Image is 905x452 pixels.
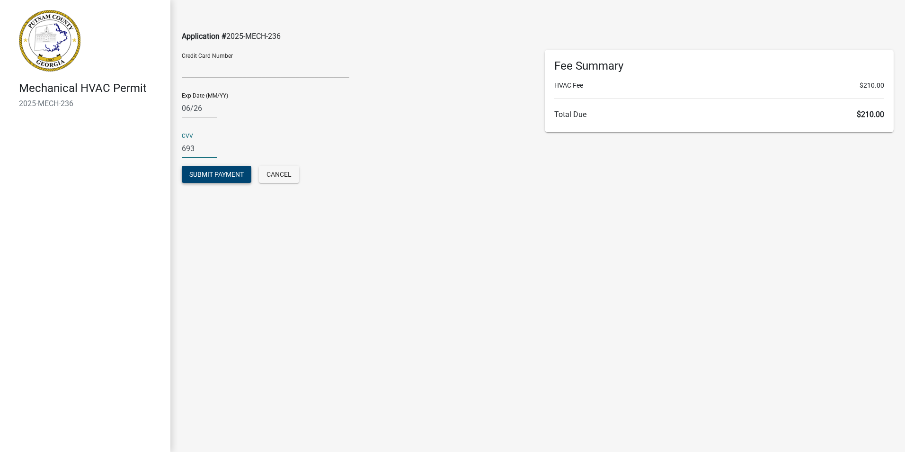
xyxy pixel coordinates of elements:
h6: Total Due [554,110,884,119]
span: Submit Payment [189,171,244,178]
h6: 2025-MECH-236 [19,99,163,108]
span: Application # [182,32,226,41]
li: HVAC Fee [554,81,884,90]
span: $210.00 [857,110,884,119]
label: Credit Card Number [182,53,233,59]
img: Putnam County, Georgia [19,10,80,72]
span: $210.00 [860,81,884,90]
span: 2025-MECH-236 [226,32,281,41]
button: Cancel [259,166,299,183]
span: Cancel [266,171,292,178]
h6: Fee Summary [554,59,884,73]
h4: Mechanical HVAC Permit [19,81,163,95]
button: Submit Payment [182,166,251,183]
